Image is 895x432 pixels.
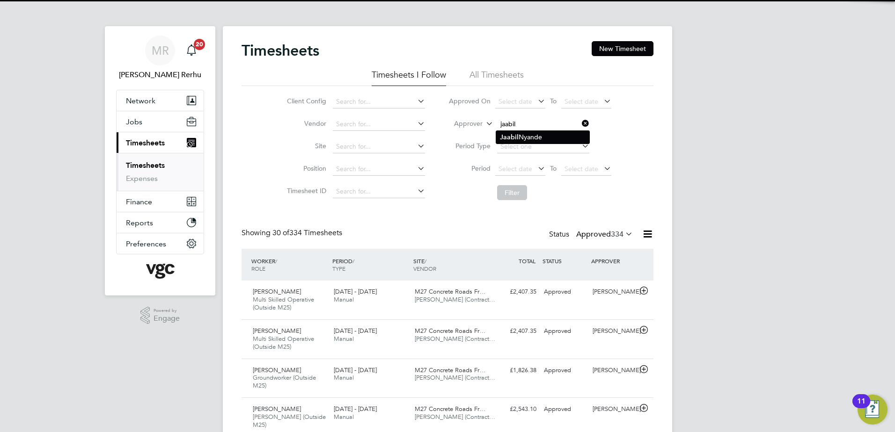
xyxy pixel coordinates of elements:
span: [PERSON_NAME] [253,288,301,295]
div: Status [549,228,635,241]
a: MR[PERSON_NAME] Rerhu [116,36,204,80]
button: New Timesheet [592,41,653,56]
div: [PERSON_NAME] [589,284,638,300]
span: MR [152,44,169,57]
div: Approved [540,284,589,300]
span: Select date [499,165,532,173]
div: 11 [857,401,866,413]
a: 20 [182,36,201,65]
span: [DATE] - [DATE] [334,366,377,374]
label: Timesheet ID [284,187,326,195]
span: M27 Concrete Roads Fr… [415,327,485,335]
span: [DATE] - [DATE] [334,327,377,335]
span: Manual [334,374,354,382]
h2: Timesheets [242,41,319,60]
div: Showing [242,228,344,238]
span: Reports [126,218,153,227]
span: VENDOR [413,265,436,272]
input: Search for... [333,118,425,131]
button: Timesheets [117,132,204,153]
button: Open Resource Center, 11 new notifications [858,395,888,425]
a: Powered byEngage [140,307,180,324]
div: STATUS [540,252,589,269]
input: Select one [497,140,589,153]
div: £1,826.38 [492,363,540,378]
div: WORKER [249,252,330,277]
span: Manual [334,335,354,343]
div: £2,407.35 [492,284,540,300]
nav: Main navigation [105,26,215,295]
span: Select date [565,165,598,173]
span: Powered by [154,307,180,315]
span: 30 of [272,228,289,238]
span: Groundworker (Outside M25) [253,374,316,389]
b: Jaabil [500,133,519,141]
a: Go to home page [116,264,204,279]
span: To [547,95,559,107]
span: Manpreet Rerhu [116,69,204,80]
input: Search for... [333,185,425,198]
label: Site [284,142,326,150]
div: PERIOD [330,252,411,277]
div: Approved [540,363,589,378]
span: / [352,257,354,265]
input: Search for... [333,140,425,153]
span: Network [126,96,155,105]
div: Approved [540,324,589,339]
span: TYPE [332,265,345,272]
span: Manual [334,413,354,421]
span: [DATE] - [DATE] [334,288,377,295]
span: Finance [126,197,152,206]
button: Finance [117,191,204,212]
a: Timesheets [126,161,165,170]
span: / [275,257,277,265]
span: M27 Concrete Roads Fr… [415,288,485,295]
span: [PERSON_NAME] [253,405,301,413]
div: Approved [540,402,589,417]
button: Preferences [117,233,204,254]
li: All Timesheets [470,69,524,86]
span: Multi Skilled Operative (Outside M25) [253,295,314,311]
span: [PERSON_NAME] [253,327,301,335]
span: [DATE] - [DATE] [334,405,377,413]
span: Multi Skilled Operative (Outside M25) [253,335,314,351]
span: / [425,257,426,265]
input: Search for... [497,118,589,131]
button: Network [117,90,204,111]
li: Timesheets I Follow [372,69,446,86]
span: TOTAL [519,257,536,265]
span: M27 Concrete Roads Fr… [415,405,485,413]
span: Jobs [126,117,142,126]
span: [PERSON_NAME] (Contract… [415,374,495,382]
div: SITE [411,252,492,277]
span: [PERSON_NAME] (Contract… [415,295,495,303]
span: Select date [499,97,532,106]
label: Approved On [448,97,491,105]
label: Approved [576,230,633,239]
span: ROLE [251,265,265,272]
label: Vendor [284,119,326,128]
label: Client Config [284,97,326,105]
button: Jobs [117,111,204,132]
span: 334 Timesheets [272,228,342,238]
span: 334 [611,230,624,239]
div: Timesheets [117,153,204,191]
a: Expenses [126,174,158,183]
button: Filter [497,185,527,200]
label: Position [284,164,326,173]
div: [PERSON_NAME] [589,324,638,339]
span: 20 [194,39,205,50]
span: [PERSON_NAME] (Outside M25) [253,413,326,429]
button: Reports [117,212,204,233]
span: [PERSON_NAME] [253,366,301,374]
div: APPROVER [589,252,638,269]
label: Period [448,164,491,173]
span: Select date [565,97,598,106]
span: To [547,162,559,174]
label: Period Type [448,142,491,150]
span: Manual [334,295,354,303]
li: Nyande [496,131,589,144]
span: Preferences [126,239,166,248]
span: M27 Concrete Roads Fr… [415,366,485,374]
span: [PERSON_NAME] (Contract… [415,413,495,421]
